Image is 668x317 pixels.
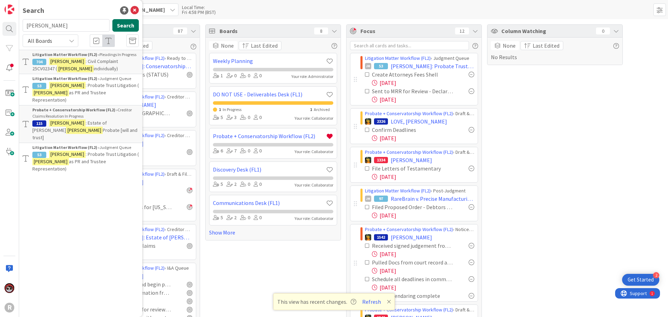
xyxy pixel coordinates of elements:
span: None [221,41,234,50]
a: Probate + Conservatorship Workflow (FL2) [365,226,453,232]
div: 53 [32,152,46,158]
div: 1 [36,3,38,8]
div: 2 [226,181,237,188]
a: Litigation Matter Workflow (FL2) ›Judgment Queue53[PERSON_NAME]: Probate Trust Litigation ([PERSO... [19,143,142,174]
button: Last Edited [520,41,563,50]
a: Probate + Conservatorship Workflow (FL2) [213,132,326,140]
mark: [PERSON_NAME] [32,89,69,96]
div: [DATE] [372,79,474,87]
input: Search all cards and tasks... [350,41,469,50]
div: 115 [32,120,46,127]
div: [DATE] [372,250,474,258]
span: LOVE, [PERSON_NAME] [391,117,447,126]
div: File Letters of Testamentary [372,164,453,173]
div: Your role: Administrator [292,73,333,80]
div: › Post-Judgment [365,187,474,195]
span: as PR and Trustee Representation) [32,158,106,172]
a: Discovery Desk (FL1) [213,165,326,174]
div: 0 [240,72,250,80]
span: Focus [360,27,450,35]
span: Boards [220,27,311,35]
span: In Progress [223,107,241,112]
a: Show More [209,228,337,237]
div: 0 [254,214,262,222]
span: individually) [94,65,118,72]
div: 0 [240,181,250,188]
img: JS [5,283,14,293]
img: Visit kanbanzone.com [5,5,14,14]
span: [PERSON_NAME]: Probate Trust Litigation ([PERSON_NAME] as PR and Trustee Representation) [391,62,474,70]
div: Creditor Claims Resolution In Progress [32,107,139,119]
div: [DATE] [372,95,474,104]
span: All Boards [28,37,52,44]
div: › Notices Queue [365,226,474,233]
div: Your role: Collaborator [295,182,333,188]
div: Create Attorneys Fees Shell [372,70,451,79]
div: 0 [254,181,262,188]
button: Refresh [360,297,383,306]
b: Litigation Matter Workflow (FL2) › [32,76,100,81]
a: Probate + Conservatorship Workflow (FL2) ›Creditor Claims Resolution In Progress115[PERSON_NAME]:... [19,105,142,143]
div: Pulled Docs from court record and saved to file [372,258,453,267]
span: Last Edited [251,41,278,50]
span: : Probate Trust Litigation ( [86,151,139,157]
div: Filed Proposed Order - Debtors Exam [372,203,453,211]
div: [DATE] [372,283,474,292]
div: Confirm Deadlines [372,126,440,134]
div: 0 [254,147,262,155]
a: Litigation Matter Workflow (FL2) [365,55,431,61]
div: › Draft & File Petition [365,306,474,314]
div: JM [365,196,371,202]
div: › Draft & File Petition [365,149,474,156]
div: 1542 [374,234,388,240]
a: Communications Desk (FL1) [213,199,326,207]
div: [DATE] [372,211,474,220]
div: Search [23,5,44,16]
a: DO NOT USE - Deliverables Desk (FL1) [213,90,326,98]
div: 0 [254,114,262,121]
div: 87 [173,27,187,34]
div: [DATE] [372,134,474,142]
span: : Probate Trust Litigation ( [86,82,139,88]
button: Last Edited [239,41,281,50]
div: 0 [254,72,262,80]
span: Last Edited [533,41,559,50]
span: Archived [314,107,330,112]
span: [PERSON_NAME] [123,6,165,14]
div: Schedule all deadlines in comment and Deadline Checklist [move to P4 Notice Quene] [372,275,453,283]
mark: [PERSON_NAME] [49,119,86,127]
div: 1 [213,72,223,80]
div: Judgment Queue [32,144,139,151]
img: MR [365,118,371,125]
div: R [5,303,14,312]
mark: [PERSON_NAME] [49,58,86,65]
a: Litigation Matter Workflow (FL2) ›Judgment Queue53[PERSON_NAME]: Probate Trust Litigation ([PERSO... [19,74,142,105]
div: 704 [32,59,46,65]
b: Litigation Matter Workflow (FL2) › [32,52,100,57]
a: Probate + Conservatorship Workflow (FL2) [365,307,453,313]
b: Litigation Matter Workflow (FL2) › [32,145,100,150]
div: 12 [455,27,469,34]
div: 0 [240,114,250,121]
div: Initial calendaring complete [372,292,452,300]
span: [PERSON_NAME]: Conservatorship/Probate [keep eye on] [102,62,192,70]
span: [PERSON_NAME]: Estate of [PERSON_NAME] Probate [will and trust] [102,233,192,241]
div: [DATE] [372,173,474,181]
a: Litigation Matter Workflow (FL2) [365,188,431,194]
div: 5 [213,181,223,188]
div: Received signed judgement from court [372,241,453,250]
div: 2 [653,272,659,278]
div: 1334 [374,157,388,163]
div: Sent to MRR for Review - Declaration ISO Statement of Attorneys Fees [372,87,453,95]
span: None [503,41,516,50]
div: Get Started [628,276,654,283]
span: [PERSON_NAME] [391,233,432,241]
span: Support [15,1,32,9]
div: 0 [226,72,237,80]
span: RareBrain v. Precise Manufacturing & Engineering [391,195,474,203]
span: 1 [219,107,221,112]
div: Judgment Queue [32,76,139,82]
div: Open Get Started checklist, remaining modules: 2 [622,274,659,286]
mark: [PERSON_NAME] [49,151,86,158]
div: 7 [226,147,237,155]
